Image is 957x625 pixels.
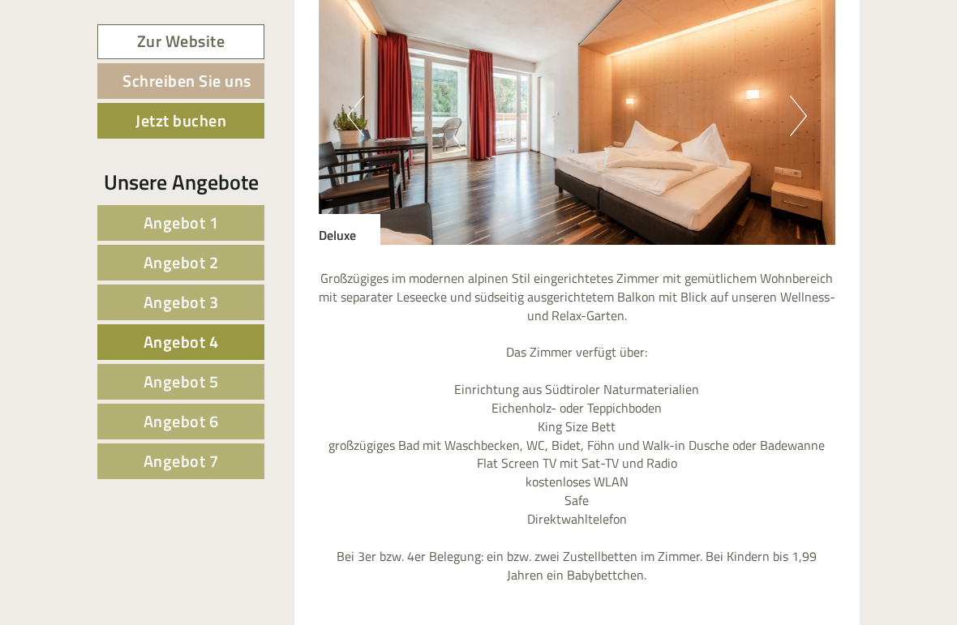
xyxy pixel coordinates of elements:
span: Angebot 2 [144,250,219,275]
span: Angebot 3 [144,289,219,315]
span: Angebot 5 [144,369,219,394]
div: Deluxe [319,214,380,245]
a: Schreiben Sie uns [97,63,264,99]
span: Angebot 6 [144,409,219,434]
div: Unsere Angebote [97,167,264,197]
span: Angebot 1 [144,210,219,235]
a: Jetzt buchen [97,103,264,139]
span: Angebot 7 [144,448,219,473]
span: Angebot 4 [144,329,219,354]
button: Previous [347,96,364,136]
button: Next [790,96,807,136]
a: Zur Website [97,24,264,59]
